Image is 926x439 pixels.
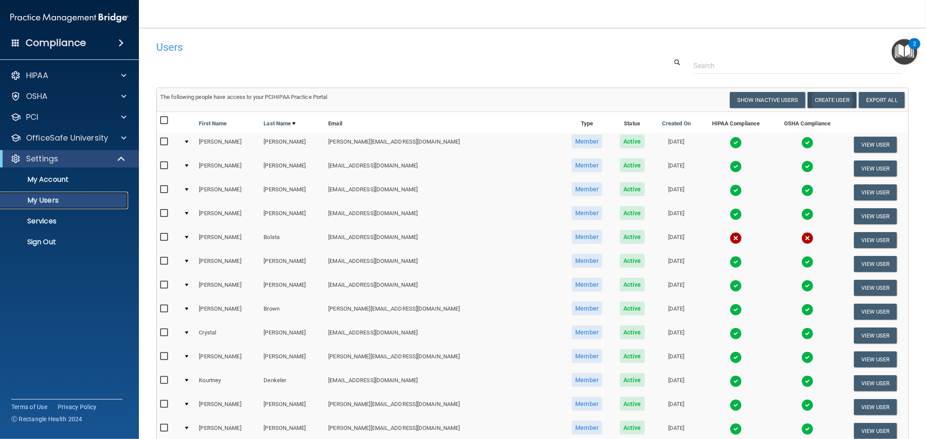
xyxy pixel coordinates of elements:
img: tick.e7d51cea.svg [730,328,742,340]
td: [PERSON_NAME] [195,133,260,157]
td: [PERSON_NAME] [260,252,325,276]
td: [EMAIL_ADDRESS][DOMAIN_NAME] [325,252,563,276]
img: PMB logo [10,9,129,26]
td: [PERSON_NAME] [195,228,260,252]
img: tick.e7d51cea.svg [730,375,742,387]
img: tick.e7d51cea.svg [801,184,814,197]
button: View User [854,137,897,153]
td: [DATE] [653,228,700,252]
td: [DATE] [653,395,700,419]
span: Member [572,325,602,339]
input: Search [693,58,902,74]
img: tick.e7d51cea.svg [730,351,742,364]
td: Brown [260,300,325,324]
span: Member [572,301,602,315]
button: View User [854,304,897,320]
td: [PERSON_NAME] [195,300,260,324]
img: tick.e7d51cea.svg [801,351,814,364]
td: [EMAIL_ADDRESS][DOMAIN_NAME] [325,204,563,228]
td: [EMAIL_ADDRESS][DOMAIN_NAME] [325,157,563,180]
a: Export All [859,92,905,108]
td: [DATE] [653,347,700,371]
p: PCI [26,112,38,122]
td: [PERSON_NAME] [195,395,260,419]
td: [DATE] [653,133,700,157]
td: [PERSON_NAME][EMAIL_ADDRESS][DOMAIN_NAME] [325,133,563,157]
span: Member [572,230,602,244]
button: View User [854,232,897,248]
img: tick.e7d51cea.svg [801,208,814,220]
p: My Users [6,196,124,205]
button: View User [854,328,897,344]
img: tick.e7d51cea.svg [730,137,742,149]
span: Active [620,158,645,172]
td: Denkeler [260,371,325,395]
span: Member [572,134,602,148]
td: [DATE] [653,204,700,228]
td: [PERSON_NAME] [260,276,325,300]
img: tick.e7d51cea.svg [730,184,742,197]
td: [PERSON_NAME][EMAIL_ADDRESS][DOMAIN_NAME] [325,395,563,419]
td: [PERSON_NAME] [260,395,325,419]
td: [PERSON_NAME][EMAIL_ADDRESS][DOMAIN_NAME] [325,300,563,324]
span: Active [620,182,645,196]
td: [EMAIL_ADDRESS][DOMAIN_NAME] [325,324,563,347]
span: Active [620,421,645,435]
td: [DATE] [653,276,700,300]
a: Created On [662,118,691,129]
td: [PERSON_NAME] [195,157,260,180]
button: View User [854,184,897,200]
td: [PERSON_NAME] [195,204,260,228]
td: Kourtney [195,371,260,395]
img: tick.e7d51cea.svg [801,304,814,316]
span: Member [572,373,602,387]
td: [PERSON_NAME] [195,180,260,204]
td: [PERSON_NAME] [260,324,325,347]
h4: Compliance [26,37,86,49]
span: Member [572,158,602,172]
span: Active [620,397,645,411]
td: [PERSON_NAME] [260,157,325,180]
button: Show Inactive Users [730,92,805,108]
td: [PERSON_NAME] [260,180,325,204]
img: tick.e7d51cea.svg [730,208,742,220]
span: Member [572,349,602,363]
span: Active [620,254,645,268]
td: [DATE] [653,180,700,204]
button: Open Resource Center, 2 new notifications [892,39,917,65]
span: Active [620,230,645,244]
img: tick.e7d51cea.svg [801,137,814,149]
a: OfficeSafe University [10,133,126,143]
span: Active [620,278,645,292]
td: [EMAIL_ADDRESS][DOMAIN_NAME] [325,276,563,300]
td: [PERSON_NAME] [195,347,260,371]
p: Sign Out [6,238,124,246]
th: HIPAA Compliance [700,112,772,133]
button: Create User [807,92,857,108]
td: [PERSON_NAME][EMAIL_ADDRESS][DOMAIN_NAME] [325,347,563,371]
button: View User [854,351,897,367]
h4: Users [156,42,590,53]
td: [PERSON_NAME] [260,347,325,371]
td: [PERSON_NAME] [260,133,325,157]
span: Member [572,397,602,411]
iframe: Drift Widget Chat Controller [777,378,916,412]
button: View User [854,161,897,177]
p: My Account [6,175,124,184]
td: Crystal [195,324,260,347]
td: [EMAIL_ADDRESS][DOMAIN_NAME] [325,371,563,395]
span: Active [620,373,645,387]
a: Privacy Policy [58,403,97,411]
img: tick.e7d51cea.svg [730,256,742,268]
td: [DATE] [653,252,700,276]
img: tick.e7d51cea.svg [730,423,742,435]
button: View User [854,208,897,224]
img: tick.e7d51cea.svg [801,256,814,268]
p: Services [6,217,124,226]
a: First Name [199,118,227,129]
span: Active [620,325,645,339]
td: [DATE] [653,324,700,347]
img: cross.ca9f0e7f.svg [801,232,814,244]
span: Member [572,421,602,435]
td: [EMAIL_ADDRESS][DOMAIN_NAME] [325,180,563,204]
